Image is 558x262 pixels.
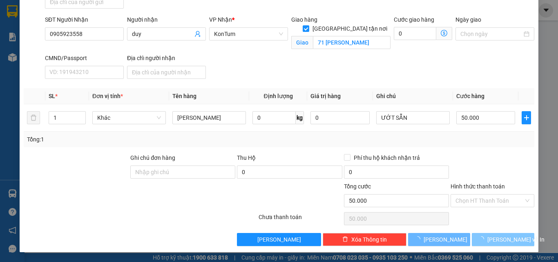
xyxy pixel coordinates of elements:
span: [GEOGRAPHIC_DATA] tận nơi [309,24,391,33]
span: Tổng cước [344,183,371,190]
span: user-add [194,31,201,37]
label: Ghi chú đơn hàng [130,155,175,161]
input: Cước giao hàng [394,27,436,40]
div: Người nhận [127,15,206,24]
span: Khác [97,112,161,124]
span: Giao hàng [291,16,317,23]
span: Giá trị hàng [310,93,341,99]
span: SL [49,93,55,99]
span: kg [296,111,304,124]
span: Phí thu hộ khách nhận trả [350,153,423,162]
span: Thu Hộ [237,155,256,161]
div: Địa chỉ người nhận [127,54,206,63]
div: Tổng: 1 [27,135,216,144]
span: delete [342,236,348,243]
div: Chưa thanh toán [258,213,343,227]
span: Tên hàng [172,93,196,99]
label: Cước giao hàng [394,16,434,23]
span: VP Nhận [209,16,232,23]
div: SĐT Người Nhận [45,15,124,24]
label: Hình thức thanh toán [451,183,505,190]
span: loading [415,236,424,242]
label: Ngày giao [455,16,481,23]
span: plus [522,114,531,121]
input: Địa chỉ của người nhận [127,66,206,79]
input: VD: Bàn, Ghế [172,111,246,124]
span: [PERSON_NAME] [424,235,467,244]
span: loading [478,236,487,242]
span: [PERSON_NAME] [257,235,301,244]
button: [PERSON_NAME] [408,233,471,246]
span: dollar-circle [441,30,447,36]
span: Định lượng [263,93,292,99]
span: Cước hàng [456,93,484,99]
span: Đơn vị tính [92,93,123,99]
input: Ngày giao [460,29,522,38]
span: KonTum [214,28,283,40]
button: delete [27,111,40,124]
th: Ghi chú [373,88,453,104]
span: [PERSON_NAME] và In [487,235,545,244]
div: CMND/Passport [45,54,124,63]
button: plus [522,111,531,124]
input: Giao tận nơi [313,36,391,49]
span: Xóa Thông tin [351,235,387,244]
input: Ghi Chú [376,111,450,124]
button: [PERSON_NAME] và In [472,233,534,246]
input: Ghi chú đơn hàng [130,166,235,179]
input: 0 [310,111,369,124]
span: Giao [291,36,313,49]
button: [PERSON_NAME] [237,233,321,246]
button: deleteXóa Thông tin [323,233,406,246]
